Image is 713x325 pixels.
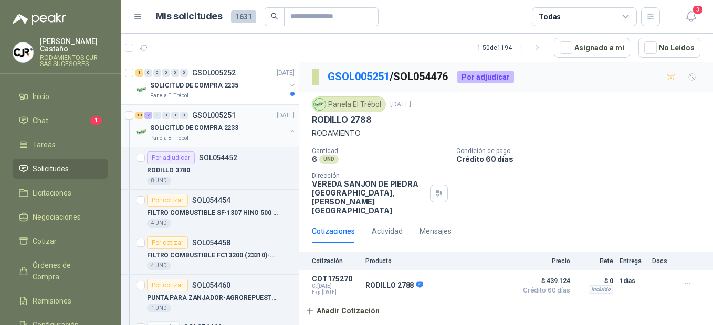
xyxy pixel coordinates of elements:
[171,69,179,77] div: 0
[518,275,570,287] span: $ 439.124
[365,281,423,290] p: RODILLO 2788
[147,166,190,176] p: RODILLO 3780
[328,70,390,83] a: GSOL005251
[147,304,171,312] div: 1 UND
[312,257,359,265] p: Cotización
[147,279,188,291] div: Por cotizar
[13,111,108,131] a: Chat1
[620,275,646,287] p: 1 días
[147,262,171,270] div: 4 UND
[13,135,108,155] a: Tareas
[147,236,188,249] div: Por cotizar
[192,281,230,289] p: SOL054460
[180,69,188,77] div: 0
[192,69,236,77] p: GSOL005252
[135,112,143,119] div: 13
[90,116,102,125] span: 1
[40,38,108,52] p: [PERSON_NAME] Castaño
[554,38,630,58] button: Asignado a mi
[681,7,700,26] button: 3
[518,257,570,265] p: Precio
[192,112,236,119] p: GSOL005251
[147,194,188,207] div: Por cotizar
[13,291,108,311] a: Remisiones
[33,163,69,175] span: Solicitudes
[147,151,195,164] div: Por adjudicar
[312,96,386,112] div: Panela El Trébol
[33,211,81,223] span: Negociaciones
[147,251,278,261] p: FILTRO COMBUSTIBLE FC13200 (23310)-EV2 H
[147,177,171,185] div: 8 UND
[13,183,108,203] a: Licitaciones
[539,11,561,23] div: Todas
[652,257,673,265] p: Docs
[153,112,161,119] div: 0
[121,147,299,190] a: Por adjudicarSOL054452RODILLO 37808 UND
[147,208,278,218] p: FILTRO COMBUSTIBLE SF-1307 HINO 500 GH
[150,81,238,91] p: SOLICITUD DE COMPRA 2235
[135,69,143,77] div: 1
[33,235,57,247] span: Cotizar
[231,10,256,23] span: 1631
[692,5,704,15] span: 3
[457,71,514,83] div: Por adjudicar
[33,259,98,283] span: Órdenes de Compra
[13,86,108,106] a: Inicio
[162,112,170,119] div: 0
[312,275,359,283] p: COT175270
[135,109,297,143] a: 13 2 0 0 0 0 GSOL005251[DATE] Company LogoSOLICITUD DE COMPRA 2233Panela El Trébol
[147,219,171,227] div: 4 UND
[456,155,709,164] p: Crédito 60 días
[299,300,385,321] button: Añadir Cotización
[365,257,511,265] p: Producto
[135,83,148,96] img: Company Logo
[155,9,223,24] h1: Mis solicitudes
[33,115,48,126] span: Chat
[314,99,326,110] img: Company Logo
[13,159,108,179] a: Solicitudes
[456,147,709,155] p: Condición de pago
[199,154,237,161] p: SOL054452
[121,190,299,232] a: Por cotizarSOL054454FILTRO COMBUSTIBLE SF-1307 HINO 500 GH4 UND
[144,112,152,119] div: 2
[312,289,359,296] span: Exp: [DATE]
[153,69,161,77] div: 0
[13,42,33,62] img: Company Logo
[13,231,108,251] a: Cotizar
[40,55,108,67] p: RODAMIENTOS CJR SAS SUCESORES
[121,232,299,275] a: Por cotizarSOL054458FILTRO COMBUSTIBLE FC13200 (23310)-EV2 H4 UND
[319,155,339,164] div: UND
[277,111,295,121] p: [DATE]
[13,13,66,25] img: Logo peakr
[33,187,71,199] span: Licitaciones
[33,295,71,307] span: Remisiones
[150,123,238,133] p: SOLICITUD DE COMPRA 2233
[13,207,108,227] a: Negociaciones
[271,13,278,20] span: search
[312,127,700,139] p: RODAMIENTO
[372,225,403,237] div: Actividad
[171,112,179,119] div: 0
[477,39,546,56] div: 1 - 50 de 1194
[192,197,230,204] p: SOL054454
[518,287,570,294] span: Crédito 60 días
[420,225,452,237] div: Mensajes
[312,179,426,215] p: VEREDA SANJON DE PIEDRA [GEOGRAPHIC_DATA] , [PERSON_NAME][GEOGRAPHIC_DATA]
[638,38,700,58] button: No Leídos
[312,114,372,125] p: RODILLO 2788
[121,275,299,317] a: Por cotizarSOL054460PUNTA PARA ZANJADOR-AGROREPUESTOS [PERSON_NAME]1 UND
[150,134,188,143] p: Panela El Trébol
[576,257,613,265] p: Flete
[135,126,148,138] img: Company Logo
[576,275,613,287] p: $ 0
[312,155,317,164] p: 6
[312,283,359,289] span: C: [DATE]
[312,172,426,179] p: Dirección
[620,257,646,265] p: Entrega
[13,255,108,287] a: Órdenes de Compra
[277,68,295,78] p: [DATE]
[33,91,49,102] span: Inicio
[390,100,411,110] p: [DATE]
[312,225,355,237] div: Cotizaciones
[144,69,152,77] div: 0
